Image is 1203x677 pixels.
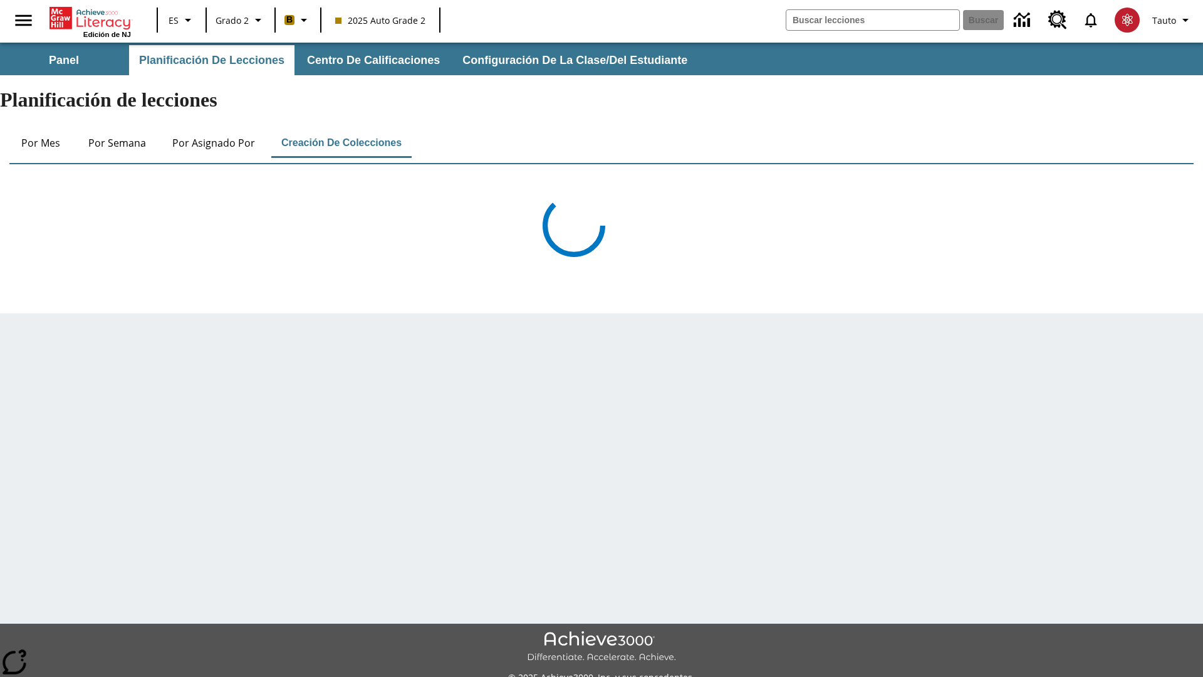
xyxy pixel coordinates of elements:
[211,9,271,31] button: Grado: Grado 2, Elige un grado
[297,45,450,75] button: Centro de calificaciones
[1115,8,1140,33] img: avatar image
[452,45,697,75] button: Configuración de la clase/del estudiante
[1006,3,1041,38] a: Centro de información
[169,14,179,27] span: ES
[162,9,202,31] button: Lenguaje: ES, Selecciona un idioma
[271,128,412,158] button: Creación de colecciones
[279,9,316,31] button: Boost El color de la clase es anaranjado claro. Cambiar el color de la clase.
[1041,3,1075,37] a: Centro de recursos, Se abrirá en una pestaña nueva.
[5,2,42,39] button: Abrir el menú lateral
[9,128,72,158] button: Por mes
[786,10,959,30] input: Buscar campo
[1147,9,1198,31] button: Perfil/Configuración
[1,45,127,75] button: Panel
[49,6,131,31] a: Portada
[78,128,156,158] button: Por semana
[49,4,131,38] div: Portada
[527,631,676,663] img: Achieve3000 Differentiate Accelerate Achieve
[162,128,265,158] button: Por asignado por
[129,45,294,75] button: Planificación de lecciones
[286,12,293,28] span: B
[83,31,131,38] span: Edición de NJ
[1075,4,1107,36] a: Notificaciones
[1107,4,1147,36] button: Escoja un nuevo avatar
[216,14,249,27] span: Grado 2
[1152,14,1176,27] span: Tauto
[335,14,425,27] span: 2025 Auto Grade 2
